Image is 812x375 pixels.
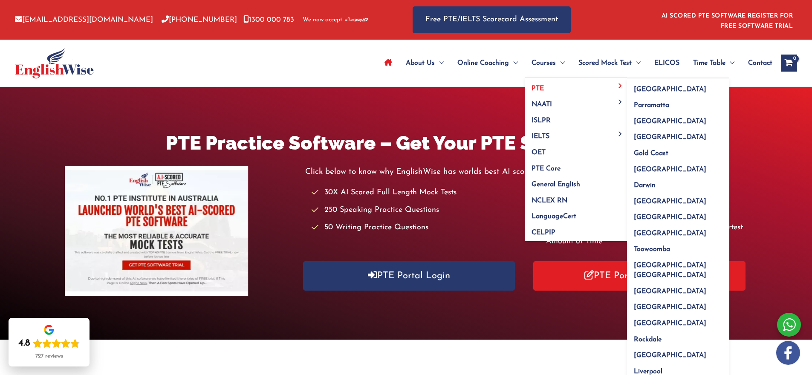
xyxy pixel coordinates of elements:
[532,117,551,124] span: ISLPR
[525,126,627,142] a: IELTSMenu Toggle
[532,85,544,92] span: PTE
[634,246,670,253] span: Toowoomba
[627,222,729,239] a: [GEOGRAPHIC_DATA]
[627,297,729,313] a: [GEOGRAPHIC_DATA]
[556,48,565,78] span: Menu Toggle
[634,86,706,93] span: [GEOGRAPHIC_DATA]
[656,6,797,34] aside: Header Widget 1
[378,48,772,78] nav: Site Navigation: Main Menu
[525,142,627,158] a: OET
[532,101,552,108] span: NAATI
[634,320,706,327] span: [GEOGRAPHIC_DATA]
[634,134,706,141] span: [GEOGRAPHIC_DATA]
[399,48,451,78] a: About UsMenu Toggle
[686,48,741,78] a: Time TableMenu Toggle
[627,239,729,255] a: Toowoomba
[634,166,706,173] span: [GEOGRAPHIC_DATA]
[748,48,772,78] span: Contact
[305,165,747,179] p: Click below to know why EnglishWise has worlds best AI scored PTE software
[312,203,525,217] li: 250 Speaking Practice Questions
[435,48,444,78] span: Menu Toggle
[627,95,729,111] a: Parramatta
[662,13,793,29] a: AI SCORED PTE SOFTWARE REGISTER FOR FREE SOFTWARE TRIAL
[15,16,153,23] a: [EMAIL_ADDRESS][DOMAIN_NAME]
[627,159,729,175] a: [GEOGRAPHIC_DATA]
[312,186,525,200] li: 30X AI Scored Full Length Mock Tests
[634,182,656,189] span: Darwin
[572,48,647,78] a: Scored Mock TestMenu Toggle
[781,55,797,72] a: View Shopping Cart, empty
[634,336,662,343] span: Rockdale
[532,165,561,172] span: PTE Core
[525,190,627,206] a: NCLEX RN
[312,221,525,235] li: 50 Writing Practice Questions
[776,341,800,365] img: white-facebook.png
[634,102,669,109] span: Parramatta
[693,48,725,78] span: Time Table
[741,48,772,78] a: Contact
[525,48,572,78] a: CoursesMenu Toggle
[627,110,729,127] a: [GEOGRAPHIC_DATA]
[616,84,625,88] span: Menu Toggle
[532,181,580,188] span: General English
[532,213,576,220] span: LanguageCert
[627,78,729,95] a: [GEOGRAPHIC_DATA]
[634,304,706,311] span: [GEOGRAPHIC_DATA]
[303,16,342,24] span: We now accept
[634,368,662,375] span: Liverpool
[509,48,518,78] span: Menu Toggle
[627,175,729,191] a: Darwin
[303,261,515,291] a: PTE Portal Login
[627,190,729,207] a: [GEOGRAPHIC_DATA]
[457,48,509,78] span: Online Coaching
[654,48,679,78] span: ELICOS
[525,158,627,174] a: PTE Core
[627,313,729,329] a: [GEOGRAPHIC_DATA]
[525,206,627,222] a: LanguageCert
[525,94,627,110] a: NAATIMenu Toggle
[345,17,368,22] img: Afterpay-Logo
[162,16,237,23] a: [PHONE_NUMBER]
[634,150,668,157] span: Gold Coast
[18,337,30,349] div: 4.8
[525,78,627,94] a: PTEMenu Toggle
[634,262,706,279] span: [GEOGRAPHIC_DATA] [GEOGRAPHIC_DATA]
[532,48,556,78] span: Courses
[627,345,729,361] a: [GEOGRAPHIC_DATA]
[451,48,525,78] a: Online CoachingMenu Toggle
[18,337,80,349] div: Rating: 4.8 out of 5
[634,214,706,221] span: [GEOGRAPHIC_DATA]
[634,352,706,359] span: [GEOGRAPHIC_DATA]
[525,222,627,241] a: CELPIP
[35,353,63,360] div: 727 reviews
[65,130,747,156] h1: PTE Practice Software – Get Your PTE Score With AI
[634,118,706,125] span: [GEOGRAPHIC_DATA]
[532,133,549,140] span: IELTS
[616,131,625,136] span: Menu Toggle
[627,255,729,281] a: [GEOGRAPHIC_DATA] [GEOGRAPHIC_DATA]
[627,329,729,345] a: Rockdale
[634,198,706,205] span: [GEOGRAPHIC_DATA]
[65,166,248,296] img: pte-institute-main
[725,48,734,78] span: Menu Toggle
[647,48,686,78] a: ELICOS
[578,48,632,78] span: Scored Mock Test
[532,197,567,204] span: NCLEX RN
[532,149,546,156] span: OET
[406,48,435,78] span: About Us
[525,174,627,190] a: General English
[627,143,729,159] a: Gold Coast
[634,230,706,237] span: [GEOGRAPHIC_DATA]
[525,110,627,126] a: ISLPR
[413,6,571,33] a: Free PTE/IELTS Scorecard Assessment
[627,280,729,297] a: [GEOGRAPHIC_DATA]
[632,48,641,78] span: Menu Toggle
[15,48,94,78] img: cropped-ew-logo
[243,16,294,23] a: 1300 000 783
[627,127,729,143] a: [GEOGRAPHIC_DATA]
[532,229,555,236] span: CELPIP
[616,99,625,104] span: Menu Toggle
[634,288,706,295] span: [GEOGRAPHIC_DATA]
[533,261,746,291] a: PTE Portal Registration
[627,207,729,223] a: [GEOGRAPHIC_DATA]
